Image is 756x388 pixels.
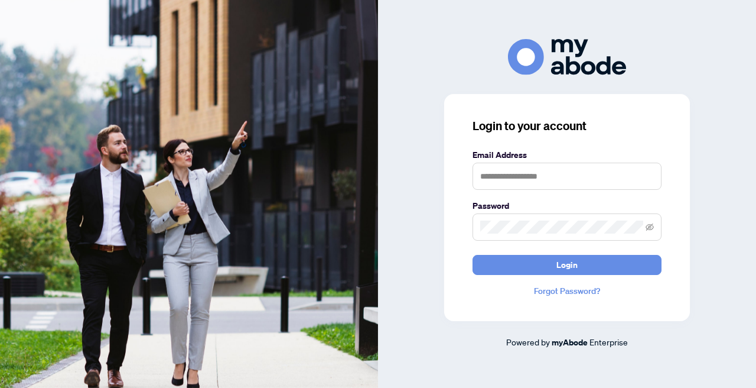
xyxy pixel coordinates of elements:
img: ma-logo [508,39,626,75]
span: Powered by [506,337,550,347]
label: Email Address [472,148,661,161]
button: Login [472,255,661,275]
a: Forgot Password? [472,284,661,298]
h3: Login to your account [472,118,661,134]
a: myAbode [552,336,588,349]
span: eye-invisible [646,223,654,231]
label: Password [472,199,661,212]
span: Login [556,256,578,274]
span: Enterprise [589,337,628,347]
